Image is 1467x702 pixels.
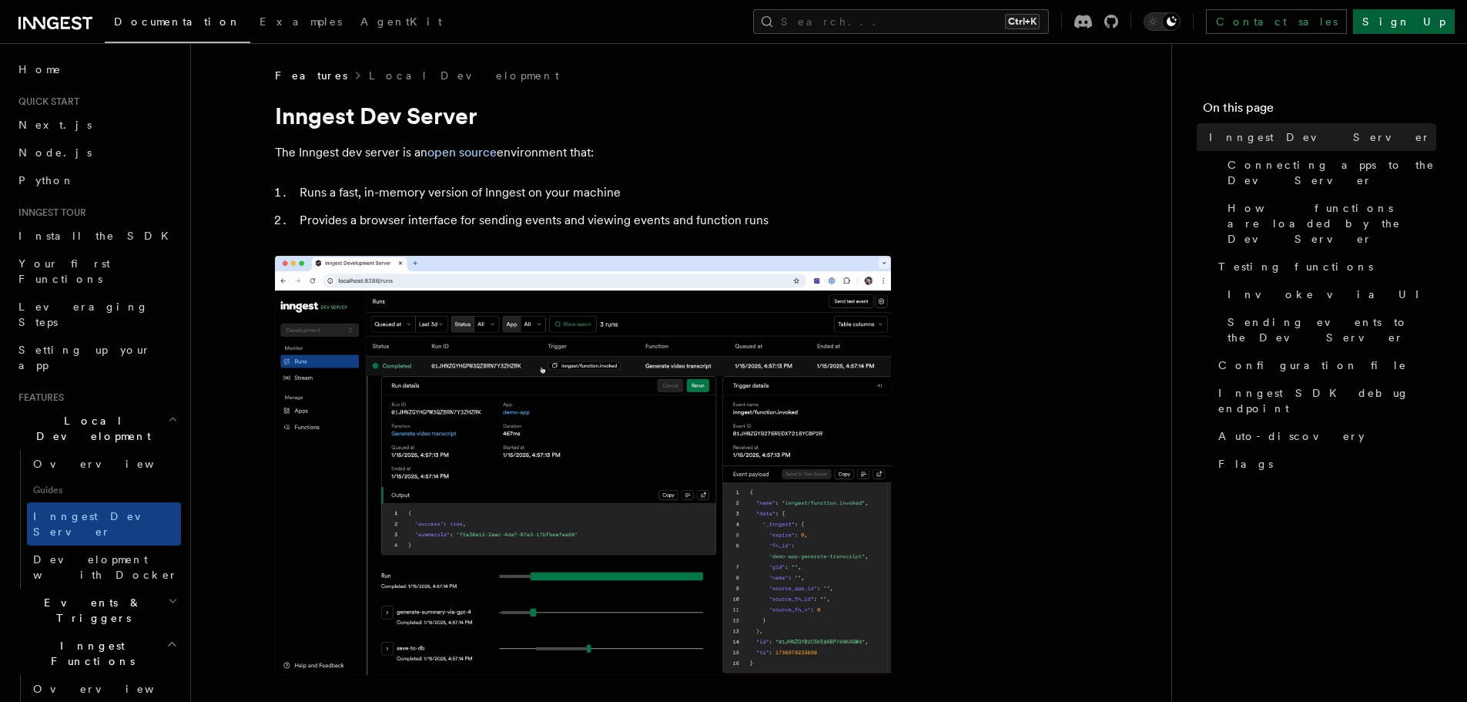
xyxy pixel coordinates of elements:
img: Dev Server Demo [275,256,891,675]
a: Inngest Dev Server [27,502,181,546]
span: Python [18,174,75,186]
span: Setting up your app [18,344,151,371]
button: Inngest Functions [12,632,181,675]
span: Events & Triggers [12,595,168,626]
span: Home [18,62,62,77]
a: Inngest SDK debug endpoint [1212,379,1436,422]
span: Inngest Dev Server [1209,129,1431,145]
span: Sending events to the Dev Server [1228,314,1436,345]
div: Local Development [12,450,181,589]
a: Your first Functions [12,250,181,293]
a: Local Development [369,68,559,83]
a: Leveraging Steps [12,293,181,336]
a: Connecting apps to the Dev Server [1221,151,1436,194]
a: Contact sales [1206,9,1347,34]
span: Development with Docker [33,553,178,581]
a: Sending events to the Dev Server [1221,308,1436,351]
span: Features [12,391,64,404]
span: Auto-discovery [1218,428,1365,444]
a: Invoke via UI [1221,280,1436,308]
a: Examples [250,5,351,42]
span: Your first Functions [18,257,110,285]
a: Development with Docker [27,546,181,589]
span: Leveraging Steps [18,301,149,328]
kbd: Ctrl+K [1005,14,1040,29]
span: Quick start [12,96,79,108]
span: Features [275,68,347,83]
a: How functions are loaded by the Dev Server [1221,194,1436,253]
span: Documentation [114,15,241,28]
a: Overview [27,450,181,478]
span: Overview [33,458,192,470]
span: Testing functions [1218,259,1373,274]
a: Next.js [12,111,181,139]
a: Setting up your app [12,336,181,379]
a: AgentKit [351,5,451,42]
a: Flags [1212,450,1436,478]
li: Provides a browser interface for sending events and viewing events and function runs [295,210,891,231]
span: Examples [260,15,342,28]
a: open source [427,145,497,160]
span: Inngest Functions [12,638,166,669]
span: Configuration file [1218,358,1407,373]
a: Documentation [105,5,250,43]
a: Install the SDK [12,222,181,250]
li: Runs a fast, in-memory version of Inngest on your machine [295,182,891,203]
h1: Inngest Dev Server [275,102,891,129]
button: Toggle dark mode [1144,12,1181,31]
a: Sign Up [1353,9,1455,34]
a: Configuration file [1212,351,1436,379]
p: The Inngest dev server is an environment that: [275,142,891,163]
span: Local Development [12,413,168,444]
span: Connecting apps to the Dev Server [1228,157,1436,188]
a: Inngest Dev Server [1203,123,1436,151]
span: Node.js [18,146,92,159]
span: Invoke via UI [1228,287,1432,302]
h4: On this page [1203,99,1436,123]
a: Node.js [12,139,181,166]
a: Auto-discovery [1212,422,1436,450]
span: How functions are loaded by the Dev Server [1228,200,1436,247]
a: Python [12,166,181,194]
a: Home [12,55,181,83]
span: Inngest SDK debug endpoint [1218,385,1436,416]
span: Inngest Dev Server [33,510,165,538]
span: Next.js [18,119,92,131]
button: Events & Triggers [12,589,181,632]
button: Local Development [12,407,181,450]
span: Overview [33,683,192,695]
span: AgentKit [360,15,442,28]
span: Guides [27,478,181,502]
span: Flags [1218,456,1273,472]
a: Testing functions [1212,253,1436,280]
button: Search...Ctrl+K [753,9,1049,34]
span: Install the SDK [18,230,178,242]
span: Inngest tour [12,207,86,219]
